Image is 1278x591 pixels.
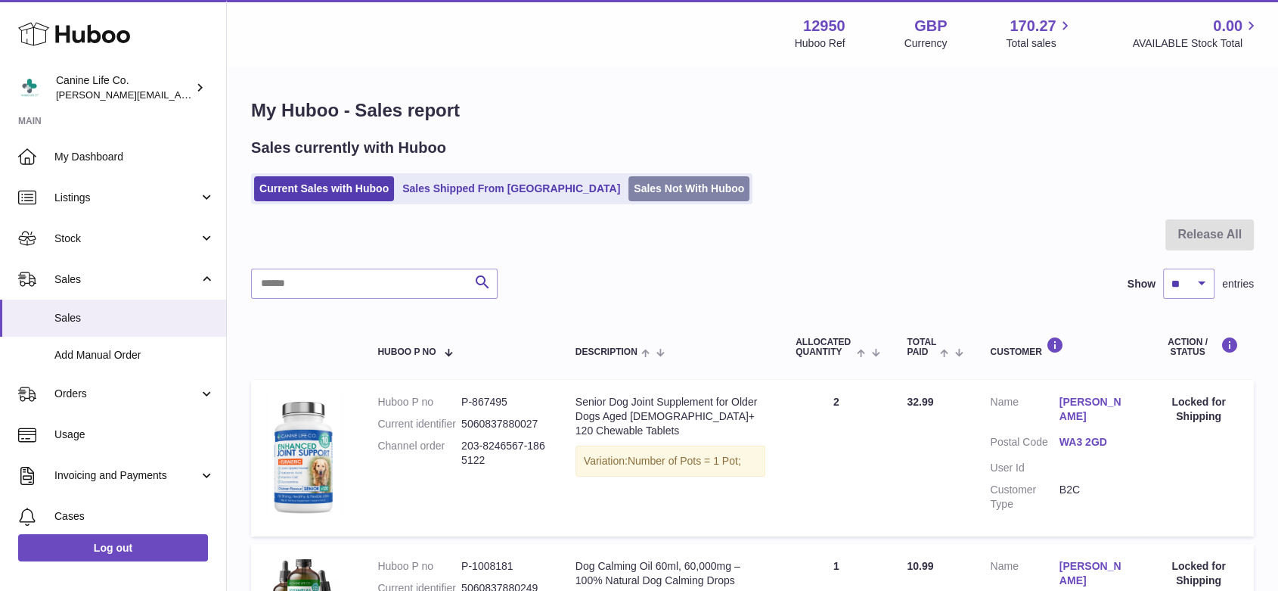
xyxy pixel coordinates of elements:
[377,439,461,468] dt: Channel order
[1006,36,1073,51] span: Total sales
[54,428,215,442] span: Usage
[575,559,765,588] div: Dog Calming Oil 60ml, 60,000mg – 100% Natural Dog Calming Drops
[990,483,1059,512] dt: Customer Type
[1159,337,1239,357] div: Action / Status
[1059,395,1128,424] a: [PERSON_NAME]
[461,395,545,409] dd: P-867495
[1222,277,1254,291] span: entries
[1132,36,1260,51] span: AVAILABLE Stock Total
[1010,16,1056,36] span: 170.27
[266,395,342,517] img: bottle_senior-blue-500px.png
[54,191,199,205] span: Listings
[628,176,749,201] a: Sales Not With Huboo
[56,89,303,101] span: [PERSON_NAME][EMAIL_ADDRESS][DOMAIN_NAME]
[397,176,625,201] a: Sales Shipped From [GEOGRAPHIC_DATA]
[1132,16,1260,51] a: 0.00 AVAILABLE Stock Total
[795,36,845,51] div: Huboo Ref
[575,395,765,438] div: Senior Dog Joint Supplement for Older Dogs Aged [DEMOGRAPHIC_DATA]+ 120 Chewable Tablets
[907,396,933,408] span: 32.99
[54,468,199,483] span: Invoicing and Payments
[914,16,947,36] strong: GBP
[990,461,1059,475] dt: User Id
[907,337,936,357] span: Total paid
[796,337,853,357] span: ALLOCATED Quantity
[575,347,637,357] span: Description
[56,73,192,102] div: Canine Life Co.
[461,439,545,468] dd: 203-8246567-1865122
[904,36,948,51] div: Currency
[1059,483,1128,512] dd: B2C
[1059,435,1128,449] a: WA3 2GD
[54,509,215,524] span: Cases
[377,395,461,409] dt: Huboo P no
[254,176,394,201] a: Current Sales with Huboo
[628,455,741,467] span: Number of Pots = 1 Pot;
[780,380,892,536] td: 2
[18,534,208,561] a: Log out
[54,387,199,401] span: Orders
[54,311,215,325] span: Sales
[54,232,199,246] span: Stock
[907,560,933,572] span: 10.99
[18,76,41,99] img: kevin@clsgltd.co.uk
[251,138,446,158] h2: Sales currently with Huboo
[251,98,1254,123] h1: My Huboo - Sales report
[990,395,1059,428] dt: Name
[1213,16,1242,36] span: 0.00
[803,16,845,36] strong: 12950
[990,435,1059,453] dt: Postal Code
[1059,559,1128,588] a: [PERSON_NAME]
[54,150,215,164] span: My Dashboard
[1159,395,1239,424] div: Locked for Shipping
[990,337,1128,357] div: Customer
[377,417,461,431] dt: Current identifier
[461,559,545,574] dd: P-1008181
[461,417,545,431] dd: 5060837880027
[377,347,436,357] span: Huboo P no
[54,272,199,287] span: Sales
[377,559,461,574] dt: Huboo P no
[54,348,215,362] span: Add Manual Order
[1128,277,1155,291] label: Show
[1006,16,1073,51] a: 170.27 Total sales
[1159,559,1239,588] div: Locked for Shipping
[575,446,765,477] div: Variation:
